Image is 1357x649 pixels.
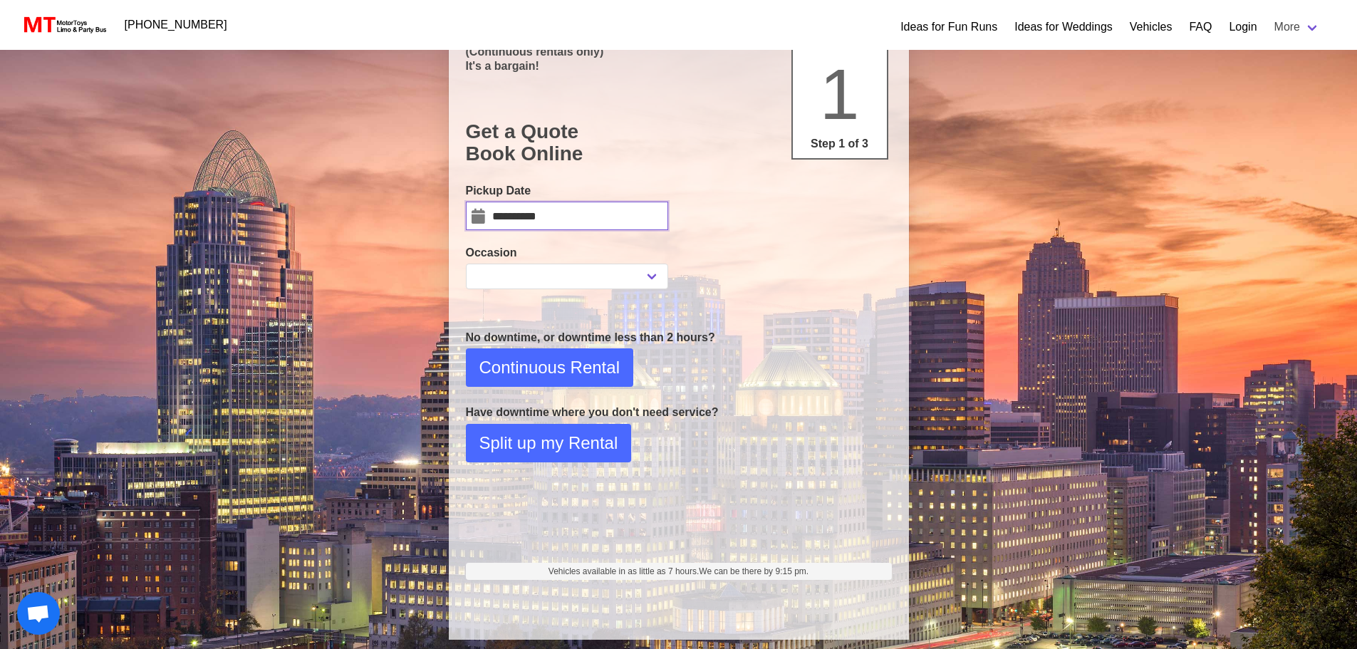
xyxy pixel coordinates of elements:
[466,424,632,462] button: Split up my Rental
[20,15,108,35] img: MotorToys Logo
[820,54,860,134] span: 1
[799,135,881,152] p: Step 1 of 3
[116,11,236,39] a: [PHONE_NUMBER]
[699,566,809,576] span: We can be there by 9:15 pm.
[17,592,60,635] div: Open chat
[466,404,892,421] p: Have downtime where you don't need service?
[548,565,809,578] span: Vehicles available in as little as 7 hours.
[466,182,668,199] label: Pickup Date
[466,244,668,261] label: Occasion
[1266,13,1329,41] a: More
[1189,19,1212,36] a: FAQ
[1130,19,1173,36] a: Vehicles
[1014,19,1113,36] a: Ideas for Weddings
[466,329,892,346] p: No downtime, or downtime less than 2 hours?
[1229,19,1257,36] a: Login
[466,59,892,73] p: It's a bargain!
[466,45,892,58] p: (Continuous rentals only)
[479,355,620,380] span: Continuous Rental
[466,120,892,165] h1: Get a Quote Book Online
[479,430,618,456] span: Split up my Rental
[466,348,633,387] button: Continuous Rental
[900,19,997,36] a: Ideas for Fun Runs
